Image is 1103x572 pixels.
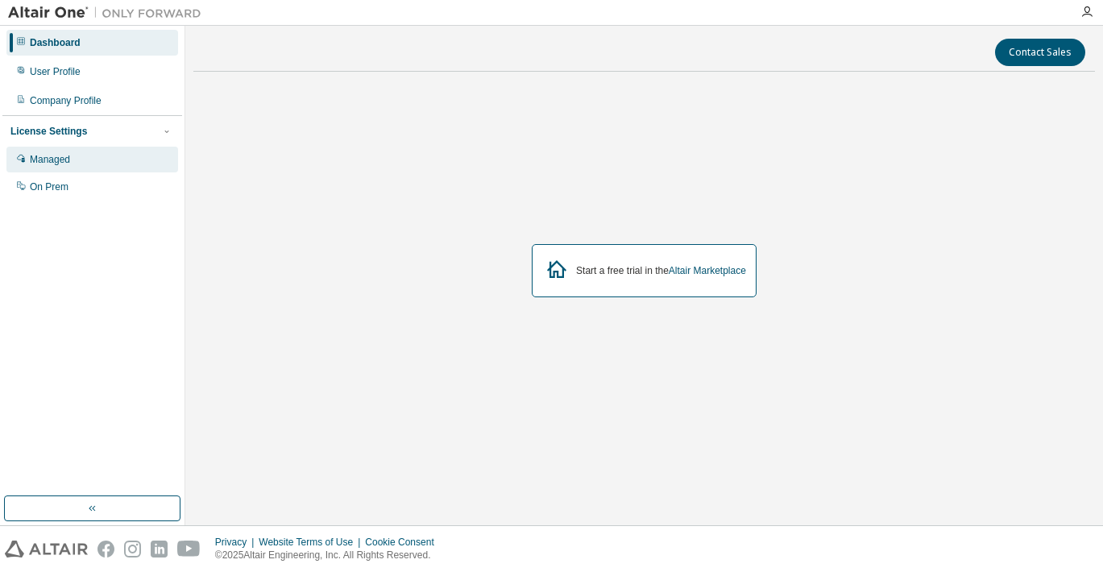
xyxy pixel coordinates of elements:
div: Dashboard [30,36,81,49]
div: License Settings [10,125,87,138]
a: Altair Marketplace [669,265,746,276]
div: Start a free trial in the [576,264,746,277]
div: Managed [30,153,70,166]
img: instagram.svg [124,541,141,557]
div: On Prem [30,180,68,193]
img: youtube.svg [177,541,201,557]
button: Contact Sales [995,39,1085,66]
img: linkedin.svg [151,541,168,557]
img: altair_logo.svg [5,541,88,557]
div: Privacy [215,536,259,549]
div: User Profile [30,65,81,78]
div: Company Profile [30,94,102,107]
img: Altair One [8,5,209,21]
img: facebook.svg [97,541,114,557]
div: Cookie Consent [365,536,443,549]
p: © 2025 Altair Engineering, Inc. All Rights Reserved. [215,549,444,562]
div: Website Terms of Use [259,536,365,549]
